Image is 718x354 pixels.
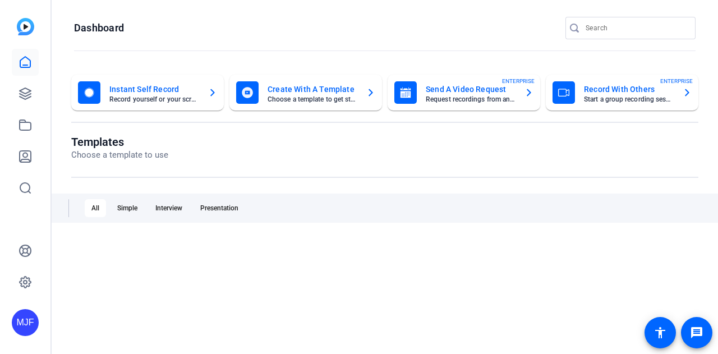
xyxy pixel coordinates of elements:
[660,77,693,85] span: ENTERPRISE
[71,135,168,149] h1: Templates
[546,75,698,111] button: Record With OthersStart a group recording sessionENTERPRISE
[109,82,199,96] mat-card-title: Instant Self Record
[502,77,535,85] span: ENTERPRISE
[111,199,144,217] div: Simple
[653,326,667,339] mat-icon: accessibility
[229,75,382,111] button: Create With A TemplateChoose a template to get started
[426,82,516,96] mat-card-title: Send A Video Request
[17,18,34,35] img: blue-gradient.svg
[85,199,106,217] div: All
[12,309,39,336] div: MJF
[149,199,189,217] div: Interview
[71,149,168,162] p: Choose a template to use
[586,21,687,35] input: Search
[268,96,357,103] mat-card-subtitle: Choose a template to get started
[74,21,124,35] h1: Dashboard
[426,96,516,103] mat-card-subtitle: Request recordings from anyone, anywhere
[388,75,540,111] button: Send A Video RequestRequest recordings from anyone, anywhereENTERPRISE
[268,82,357,96] mat-card-title: Create With A Template
[71,75,224,111] button: Instant Self RecordRecord yourself or your screen
[690,326,703,339] mat-icon: message
[584,96,674,103] mat-card-subtitle: Start a group recording session
[194,199,245,217] div: Presentation
[584,82,674,96] mat-card-title: Record With Others
[109,96,199,103] mat-card-subtitle: Record yourself or your screen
